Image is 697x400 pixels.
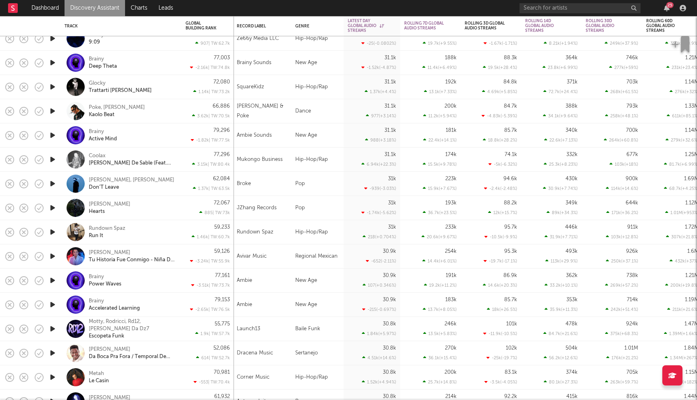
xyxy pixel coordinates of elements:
div: Kaolo Beat [89,111,115,119]
a: [PERSON_NAME], [PERSON_NAME] [89,177,174,184]
div: -11.9k ( -10.5 % ) [483,331,517,336]
div: 30.8k [383,370,396,375]
div: 1.84k ( +5.97 % ) [362,331,396,336]
div: 56.2k ( +12.6 % ) [544,355,578,360]
div: -1.82k | TW: 77.5k [186,137,230,143]
div: 31.9k ( +7.71 % ) [545,234,578,240]
div: Accelerated Learning [89,305,140,312]
div: 364k [566,55,578,60]
div: 1.37k | TW: 63.5k [186,186,230,191]
div: Hip-Hop/Rap [291,27,344,51]
div: 85.7k [504,128,517,133]
a: Brainy [89,56,104,63]
a: Brainy [89,273,104,281]
div: 101k [506,321,517,327]
div: 86.9k [503,273,517,278]
div: 1.14k | TW: 73.2k [186,89,230,94]
div: 20.6k ( +9.67 % ) [422,234,457,240]
a: Rundown Spaz [89,225,125,232]
div: 254k [445,249,457,254]
div: 270k [445,346,457,351]
div: Hip-Hop/Rap [291,220,344,244]
div: 34.1k ( +9.64 % ) [543,113,578,119]
div: 88.2k [504,200,517,206]
div: Ambie [237,300,252,310]
div: 72,067 [214,200,230,206]
div: -3.51k | TW: 73.7k [186,283,230,288]
div: 74.1k [505,152,517,157]
a: 9:09 [89,39,100,46]
a: Power Waves [89,281,121,288]
a: [PERSON_NAME] [89,249,130,256]
div: Sertanejo [291,341,344,365]
a: Deep Theta [89,63,117,70]
div: 176k ( +21.2 % ) [606,355,638,360]
div: 353k [566,297,578,302]
div: 223k [445,176,457,181]
div: 13.1k ( +7.33 % ) [424,89,457,94]
div: 12k ( +15.7 % ) [488,210,517,215]
div: Trattarti [PERSON_NAME] [89,87,152,94]
div: 31.1k [384,104,396,109]
div: 218 ( +0.704 % ) [363,234,396,240]
div: Latest Day Global Audio Streams [348,19,384,33]
div: 614 | TW: 52.7k [186,355,230,360]
div: 30.9k [383,249,396,254]
div: 371k [567,79,578,85]
div: Rolling 60D Global Audio Streams [646,19,687,33]
div: Brainy Sounds [237,58,271,68]
div: Escopeta Funk [89,333,124,340]
div: 31k [388,176,396,181]
div: Genre [295,24,336,29]
div: Mukongo Business [237,155,283,165]
div: 94.6k [503,176,517,181]
div: -2.16k | TW: 74.8k [186,65,230,70]
div: 349k [566,200,578,206]
a: [PERSON_NAME] [89,346,130,353]
div: 88.3k [504,55,517,60]
div: 15.5k ( +9.78 % ) [423,162,457,167]
div: -10.5k ( -9.9 % ) [484,234,517,240]
div: 30.8k [383,346,396,351]
div: 911k [627,225,638,230]
a: Brainy [89,298,104,305]
a: Glocky [89,80,106,87]
div: 362k [566,273,578,278]
div: 31.1k [384,128,396,133]
div: 11.2k ( +5.94 % ) [423,113,457,119]
div: Da Boca Pra Fora / Temporal De Amor [89,353,175,360]
div: 1.01M [624,346,638,351]
a: Motty, Rodricci, Rd12, [PERSON_NAME] Da Dz7 [89,318,175,333]
div: 36.1k ( +15.4 % ) [423,355,457,360]
div: 988 ( +3.18 % ) [365,137,396,143]
div: 793k [626,104,638,109]
div: [PERSON_NAME] & Poke [237,102,287,121]
button: 25 [664,5,670,11]
div: Active Mind [89,135,117,143]
div: 30.9k [383,273,396,278]
div: 11.4k ( +6.49 % ) [422,65,457,70]
div: -2.4k ( -2.48 % ) [484,186,517,191]
div: Record Label [237,24,275,29]
div: 644k [626,200,638,206]
div: Brainy [89,128,104,135]
div: 1.46k | TW: 60.7k [186,234,230,240]
div: 85.7k [504,297,517,302]
div: -2.65k | TW: 76.5k [186,307,230,312]
div: 31k [388,225,396,230]
div: New Age [291,123,344,148]
div: New Age [291,293,344,317]
div: 900k [626,176,638,181]
div: 19.7k ( +9.55 % ) [423,41,457,46]
div: -652 ( -2.11 % ) [366,258,396,264]
div: 183k [445,297,457,302]
div: Rolling 3D Global Audio Streams [465,21,505,31]
div: New Age [291,51,344,75]
div: -939 ( -3.03 % ) [364,186,396,191]
div: -25 ( -0.0802 % ) [361,41,396,46]
div: Baile Funk [291,317,344,341]
div: 200k [444,104,457,109]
